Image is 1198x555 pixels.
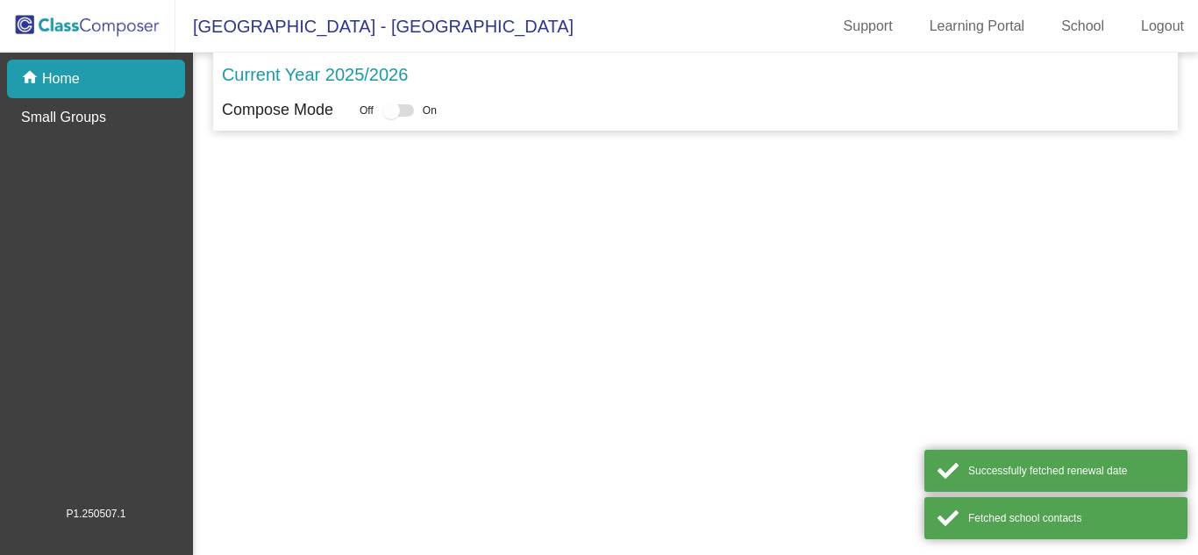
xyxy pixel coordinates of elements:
p: Home [42,68,80,89]
div: Successfully fetched renewal date [968,463,1174,479]
a: Learning Portal [916,12,1039,40]
span: On [423,103,437,118]
p: Compose Mode [222,98,333,122]
mat-icon: home [21,68,42,89]
a: School [1047,12,1118,40]
p: Current Year 2025/2026 [222,61,408,88]
a: Logout [1127,12,1198,40]
span: [GEOGRAPHIC_DATA] - [GEOGRAPHIC_DATA] [175,12,574,40]
a: Support [830,12,907,40]
div: Fetched school contacts [968,510,1174,526]
p: Small Groups [21,107,106,128]
span: Off [360,103,374,118]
